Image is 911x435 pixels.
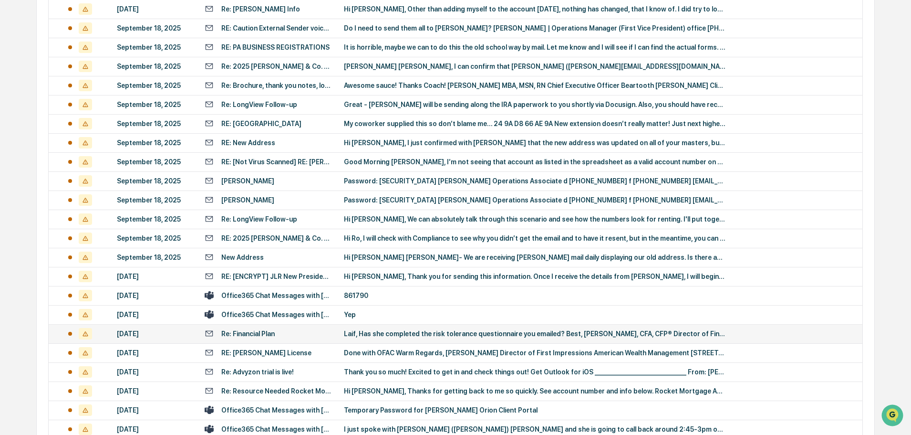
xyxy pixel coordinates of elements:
div: [DATE] [117,5,193,13]
span: Attestations [79,120,118,130]
div: New Address [221,254,264,261]
div: [PERSON_NAME] [221,177,274,185]
div: September 18, 2025 [117,158,193,166]
div: [PERSON_NAME] [221,196,274,204]
div: My coworker supplied this so don’t blame me… 24 9A D8 66 AE 9A New extension doesn’t really matte... [344,120,725,127]
div: Hi [PERSON_NAME], Thanks for getting back to me so quickly. See account number and info below. Ro... [344,387,725,395]
div: Hi Ro, I will check with Compliance to see why you didn’t get the email and to have it resent, bu... [344,234,725,242]
div: RE: PA BUSINESS REGISTRATIONS [221,43,330,51]
img: 1746055101610-c473b297-6a78-478c-a979-82029cc54cd1 [10,73,27,90]
div: [DATE] [117,387,193,395]
div: [DATE] [117,406,193,414]
a: Powered byPylon [67,161,115,169]
div: September 18, 2025 [117,120,193,127]
div: September 18, 2025 [117,82,193,89]
div: 🖐️ [10,121,17,129]
div: Office365 Chat Messages with [PERSON_NAME], [PERSON_NAME] on [DATE] [221,311,332,318]
span: Preclearance [19,120,62,130]
div: Office365 Chat Messages with [PERSON_NAME], [PERSON_NAME], [PERSON_NAME] on [DATE] [221,425,332,433]
div: [PERSON_NAME] [PERSON_NAME], I can confirm that [PERSON_NAME] ([PERSON_NAME][EMAIL_ADDRESS][DOMAI... [344,63,725,70]
div: RE: [GEOGRAPHIC_DATA] [221,120,301,127]
div: Great - [PERSON_NAME] will be sending along the IRA paperwork to you shortly via Docusign. Also, ... [344,101,725,108]
div: Re: Financial Plan [221,330,275,338]
div: September 18, 2025 [117,63,193,70]
div: [DATE] [117,273,193,280]
div: Office365 Chat Messages with [PERSON_NAME], [PERSON_NAME] on [DATE] [221,292,332,299]
div: Good Morning [PERSON_NAME], I’m not seeing that account as listed in the spreadsheet as a valid a... [344,158,725,166]
div: [DATE] [117,368,193,376]
div: Office365 Chat Messages with [PERSON_NAME], [PERSON_NAME] on [DATE] [221,406,332,414]
a: 🗄️Attestations [65,117,122,134]
div: [DATE] [117,425,193,433]
div: September 18, 2025 [117,43,193,51]
div: September 18, 2025 [117,24,193,32]
div: 861790 [344,292,725,299]
div: September 18, 2025 [117,254,193,261]
div: [DATE] [117,292,193,299]
div: Re: [PERSON_NAME] Info [221,5,300,13]
div: RE: New Address [221,139,275,147]
div: Thank you so much! Excited to get in and check things out! Get Outlook for iOS __________________... [344,368,725,376]
div: Hi [PERSON_NAME], Thank you for sending this information. Once I receive the details from [PERSON... [344,273,725,280]
div: [DATE] [117,349,193,357]
div: Do I need to send them all to [PERSON_NAME]? [PERSON_NAME] | Operations Manager (First Vice Presi... [344,24,725,32]
div: RE: [PERSON_NAME] License [221,349,311,357]
div: I just spoke with [PERSON_NAME] ([PERSON_NAME]) [PERSON_NAME] and she is going to call back aroun... [344,425,725,433]
div: Re: Brochure, thank you notes, logo and social media! [221,82,332,89]
div: [DATE] [117,311,193,318]
div: September 18, 2025 [117,234,193,242]
iframe: Open customer support [880,403,906,429]
div: Temporary Password for [PERSON_NAME] Orion Client Portal [344,406,725,414]
div: Hi [PERSON_NAME], I just confirmed with [PERSON_NAME] that the new address was updated on all of ... [344,139,725,147]
div: Yep [344,311,725,318]
div: [DATE] [117,330,193,338]
div: Done with OFAC Warm Regards, [PERSON_NAME] Director of First Impressions American Wealth Manageme... [344,349,725,357]
div: Password: [SECURITY_DATA] [PERSON_NAME] Operations Associate d [PHONE_NUMBER] f [PHONE_NUMBER] [E... [344,177,725,185]
div: Laif, Has she completed the risk tolerance questionnaire you emailed? Best, [PERSON_NAME], CFA, C... [344,330,725,338]
div: Hi [PERSON_NAME] [PERSON_NAME]- We are receiving [PERSON_NAME] mail daily displaying our old addr... [344,254,725,261]
span: Pylon [95,162,115,169]
div: September 18, 2025 [117,101,193,108]
div: RE: Caution External Sender voicemail [221,24,332,32]
div: Re: Resource Needed Rocket Mortgage/[PERSON_NAME] [221,387,332,395]
div: RE: 2025 [PERSON_NAME] & Co. and MSH Capital Advisors Continuing Education [221,234,332,242]
div: Hi [PERSON_NAME], We can absolutely talk through this scenario and see how the numbers look for r... [344,215,725,223]
div: 🗄️ [69,121,77,129]
a: 🔎Data Lookup [6,135,64,152]
div: September 18, 2025 [117,139,193,147]
div: September 18, 2025 [117,177,193,185]
div: Re: LongView Follow-up [221,215,297,223]
a: 🖐️Preclearance [6,117,65,134]
div: Re: 2025 [PERSON_NAME] & Co. and MSH Capital Advisors Continuing Education [221,63,332,70]
span: Data Lookup [19,138,60,148]
div: Awesome sauce! Thanks Coach! [PERSON_NAME] MBA, MSN, RN Chief Executive Officer Beartooth [PERSON... [344,82,725,89]
div: Start new chat [32,73,156,83]
div: We're available if you need us! [32,83,121,90]
div: September 18, 2025 [117,196,193,204]
div: September 18, 2025 [117,215,193,223]
div: RE: [Not Virus Scanned] RE: [PERSON_NAME] Management, LLC - [PERSON_NAME] [PERSON_NAME] [ thread:... [221,158,332,166]
div: It is horrible, maybe we can to do this the old school way by mail. Let me know and I will see if... [344,43,725,51]
div: Re: Advyzon trial is live! [221,368,294,376]
div: Password: [SECURITY_DATA] [PERSON_NAME] Operations Associate d [PHONE_NUMBER] f [PHONE_NUMBER] [E... [344,196,725,204]
div: RE: [ENCRYPT] JLR New President and Treasurer [221,273,332,280]
p: How can we help? [10,20,174,35]
button: Start new chat [162,76,174,87]
div: Re: LongView Follow-up [221,101,297,108]
div: Hi [PERSON_NAME], Other than adding myself to the account [DATE], nothing has changed, that I kno... [344,5,725,13]
div: 🔎 [10,139,17,147]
